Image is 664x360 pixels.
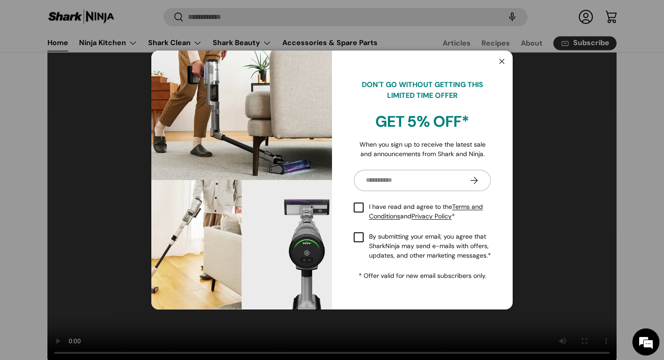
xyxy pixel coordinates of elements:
span: I have read and agree to the and * [369,202,491,221]
p: * Offer valid for new email subscribers only. [354,271,491,281]
img: shark-kion-auto-empty-dock-iw3241ae-full-blast-living-room-cleaning-view-sharkninja-philippines [151,51,332,309]
span: By submitting your email, you agree that SharkNinja may send e-mails with offers, updates, and ot... [369,232,491,260]
p: DON'T GO WITHOUT GETTING THIS LIMITED TIME OFFER [354,79,491,101]
h2: GET 5% OFF* [354,112,491,132]
a: Privacy Policy [411,212,452,220]
p: When you sign up to receive the latest sale and announcements from Shark and Ninja. [354,140,491,159]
